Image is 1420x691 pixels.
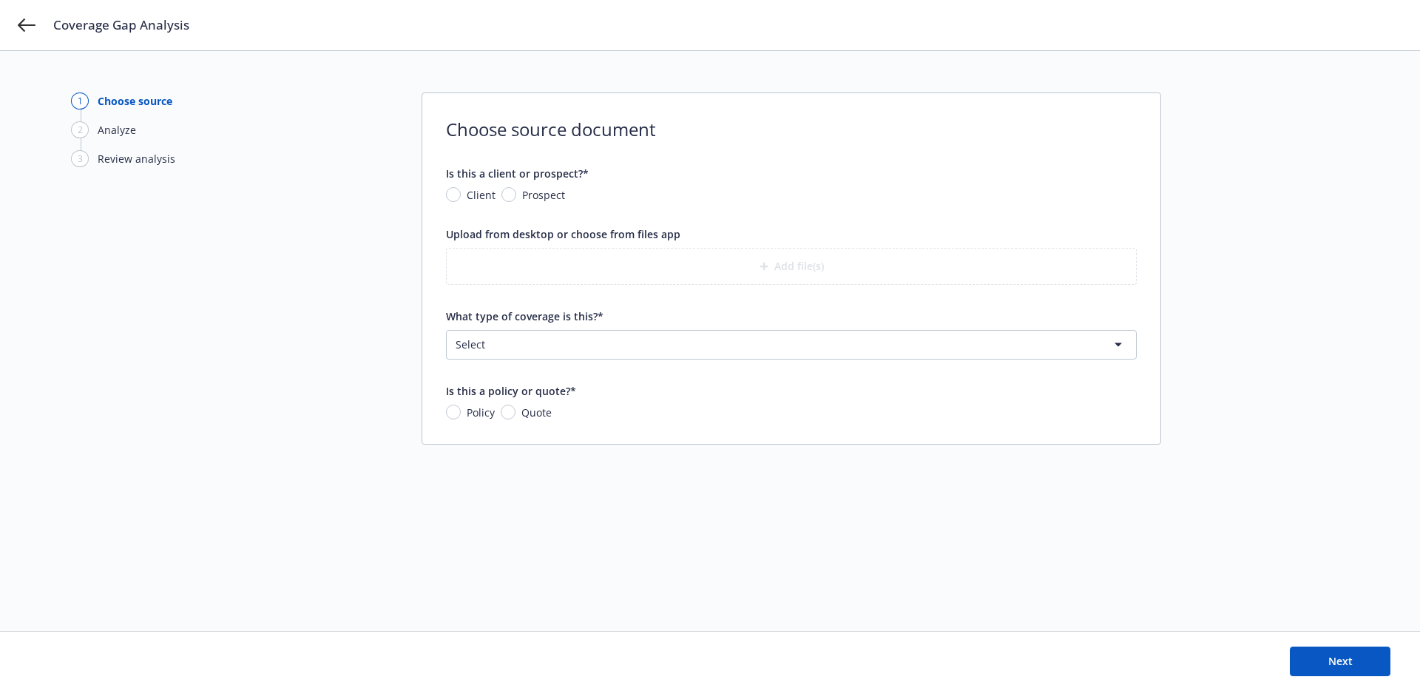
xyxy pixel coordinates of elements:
[446,309,603,323] span: What type of coverage is this?*
[467,405,495,420] span: Policy
[71,92,89,109] div: 1
[446,187,461,202] input: Client
[98,151,175,166] div: Review analysis
[467,187,496,203] span: Client
[501,405,515,419] input: Quote
[446,384,576,398] span: Is this a policy or quote?*
[446,117,1137,142] span: Choose source document
[522,187,565,203] span: Prospect
[521,405,552,420] span: Quote
[98,93,172,109] div: Choose source
[1328,654,1353,668] span: Next
[446,405,461,419] input: Policy
[501,187,516,202] input: Prospect
[446,166,589,181] span: Is this a client or prospect?*
[53,16,189,34] span: Coverage Gap Analysis
[98,122,136,138] div: Analyze
[1290,647,1390,676] button: Next
[446,227,680,241] span: Upload from desktop or choose from files app
[71,121,89,138] div: 2
[71,150,89,167] div: 3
